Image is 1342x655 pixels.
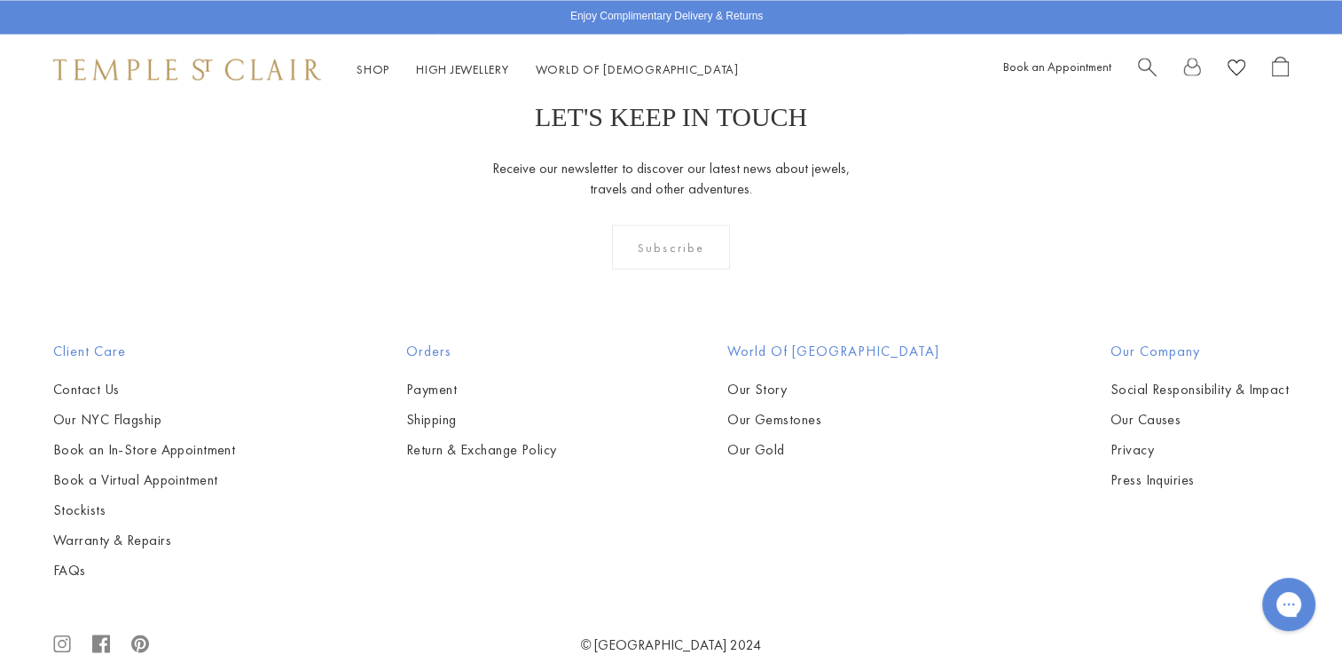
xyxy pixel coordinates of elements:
[53,560,235,580] a: FAQs
[53,409,235,429] a: Our NYC Flagship
[535,102,807,132] p: LET'S KEEP IN TOUCH
[1110,470,1289,489] a: Press Inquiries
[406,409,557,429] a: Shipping
[612,225,730,269] div: Subscribe
[1110,340,1289,361] h2: Our Company
[1110,409,1289,429] a: Our Causes
[1253,572,1324,637] iframe: Gorgias live chat messenger
[53,340,235,361] h2: Client Care
[416,61,509,77] a: High JewelleryHigh Jewellery
[536,61,739,77] a: World of [DEMOGRAPHIC_DATA]World of [DEMOGRAPHIC_DATA]
[1228,56,1245,83] a: View Wishlist
[727,409,939,429] a: Our Gemstones
[727,340,939,361] h2: World of [GEOGRAPHIC_DATA]
[491,159,851,198] p: Receive our newsletter to discover our latest news about jewels, travels and other adventures.
[1110,439,1289,459] a: Privacy
[406,439,557,459] a: Return & Exchange Policy
[1138,56,1157,83] a: Search
[53,530,235,549] a: Warranty & Repairs
[1003,59,1111,75] a: Book an Appointment
[727,379,939,399] a: Our Story
[357,59,739,81] nav: Main navigation
[1272,56,1289,83] a: Open Shopping Bag
[53,379,235,399] a: Contact Us
[570,8,763,26] p: Enjoy Complimentary Delivery & Returns
[406,379,557,399] a: Payment
[53,470,235,489] a: Book a Virtual Appointment
[406,340,557,361] h2: Orders
[53,439,235,459] a: Book an In-Store Appointment
[53,59,321,80] img: Temple St. Clair
[581,635,762,653] a: © [GEOGRAPHIC_DATA] 2024
[53,500,235,519] a: Stockists
[1110,379,1289,399] a: Social Responsibility & Impact
[727,439,939,459] a: Our Gold
[357,61,389,77] a: ShopShop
